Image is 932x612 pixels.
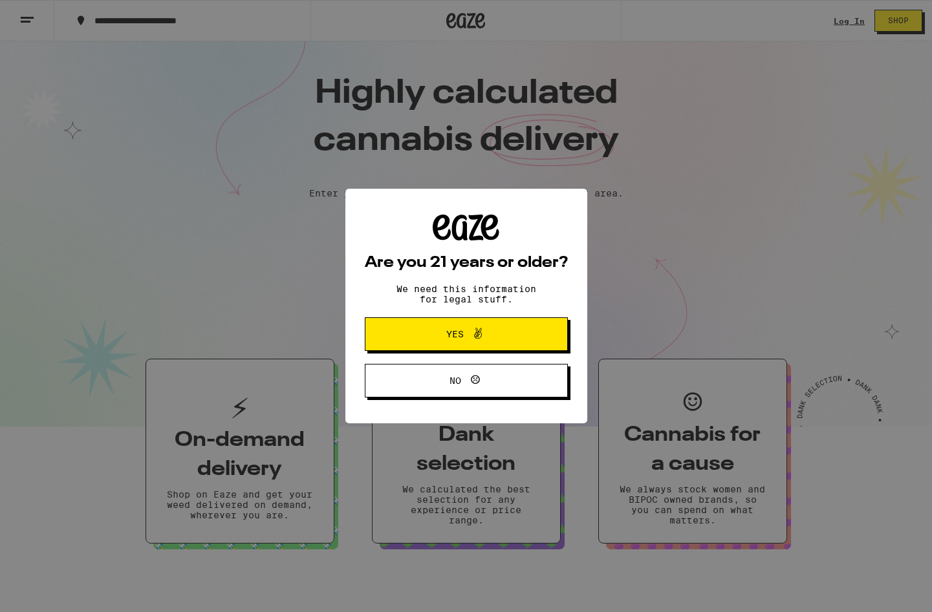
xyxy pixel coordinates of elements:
[450,376,461,385] span: No
[365,317,568,351] button: Yes
[365,255,568,271] h2: Are you 21 years or older?
[446,330,464,339] span: Yes
[365,364,568,397] button: No
[385,284,547,304] p: We need this information for legal stuff.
